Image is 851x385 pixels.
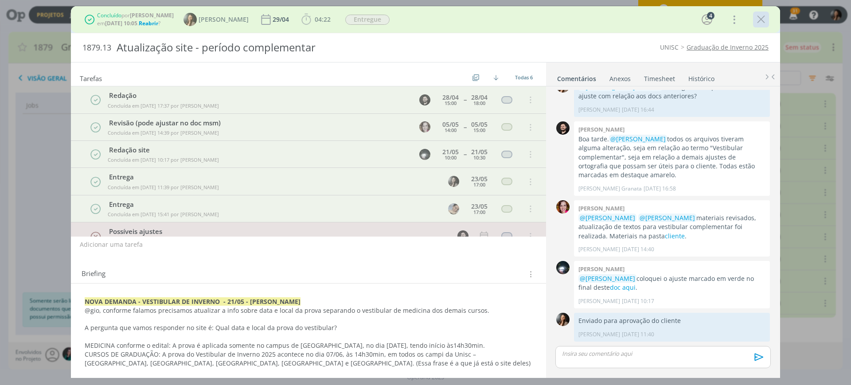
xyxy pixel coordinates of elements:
[71,6,780,378] div: dialog
[578,297,620,305] p: [PERSON_NAME]
[82,43,111,53] span: 1879.13
[79,237,143,253] button: Adicionar uma tarefa
[644,70,675,83] a: Timesheet
[108,129,219,136] span: Concluída em [DATE] 14:39 por [PERSON_NAME]
[578,83,765,101] p: teve algum doc que não teve ajuste com relação aos docs anteriores?
[578,214,765,241] p: materiais revisados, atualização de textos para vestibular complementar foi realizada. Materiais ...
[108,102,219,109] span: Concluída em [DATE] 17:37 por [PERSON_NAME]
[85,341,532,350] p: MEDICINA conforme o edital: A prova é aplicada somente no campus de [GEOGRAPHIC_DATA], no dia [DA...
[578,185,642,193] p: [PERSON_NAME] Granata
[106,118,411,128] div: Revisão (pode ajustar no doc msm)
[442,149,459,155] div: 21/05
[471,176,488,182] div: 23/05
[610,283,636,292] a: doc aqui
[578,265,625,273] b: [PERSON_NAME]
[445,101,457,105] div: 15:00
[473,101,485,105] div: 18:00
[473,182,485,187] div: 17:00
[80,72,102,83] span: Tarefas
[622,331,654,338] span: [DATE] 11:40
[700,12,714,27] button: 4
[85,297,301,306] strong: NOVA DEMANDA - VESTIBULAR DE INVERNO - 21/05 - [PERSON_NAME]
[515,74,533,81] span: Todas 6
[442,94,459,101] div: 28/04
[106,90,411,101] div: Redação
[578,125,625,133] b: [PERSON_NAME]
[640,214,695,222] span: @[PERSON_NAME]
[473,128,485,132] div: 15:00
[106,145,411,155] div: Redação site
[85,306,532,315] p: @gio, conforme falamos precisamos atualizar a info sobre data e local da prova separando o vestib...
[106,172,440,182] div: Entrega
[609,74,631,83] div: Anexos
[97,12,174,27] div: por em . ?
[493,75,499,80] img: arrow-down.svg
[471,94,488,101] div: 28/04
[442,121,459,128] div: 05/05
[106,199,440,210] div: Entrega
[622,297,654,305] span: [DATE] 10:17
[580,214,635,222] span: @[PERSON_NAME]
[473,155,485,160] div: 10:30
[471,203,488,210] div: 23/05
[556,121,570,135] img: B
[139,19,158,27] span: Reabrir
[108,156,219,163] span: Concluída em [DATE] 10:17 por [PERSON_NAME]
[556,261,570,274] img: G
[688,70,715,83] a: Histórico
[130,12,174,19] b: [PERSON_NAME]
[578,135,765,180] p: Boa tarde. todos os arquivos tiveram alguma alteração, seja em relação ao termo "Vestibular compl...
[578,274,765,292] p: coloquei o ajuste marcado em verde no final deste .
[108,211,219,218] span: Concluída em [DATE] 15:41 por [PERSON_NAME]
[580,274,635,283] span: @[PERSON_NAME]
[106,226,449,237] div: Possíveis ajustes
[578,106,620,114] p: [PERSON_NAME]
[556,313,570,326] img: B
[707,12,714,19] div: 4
[82,268,105,280] span: Briefing
[105,19,137,27] b: [DATE] 10:05
[556,200,570,214] img: B
[108,184,219,191] span: Concluída em [DATE] 11:39 por [PERSON_NAME]
[464,97,466,103] span: --
[687,43,769,51] a: Graduação de Inverno 2025
[578,331,620,338] p: [PERSON_NAME]
[445,128,457,132] div: 14:00
[578,245,620,253] p: [PERSON_NAME]
[660,43,679,51] a: UNISC
[445,155,457,160] div: 10:00
[471,121,488,128] div: 05/05
[665,232,685,240] a: cliente
[273,16,291,23] div: 29/04
[578,316,765,325] p: Enviado para aprovação do cliente
[85,350,532,368] p: CURSOS DE GRADUAÇÃO: A prova do Vestibular de Inverno 2025 acontece no dia 07/06, às 14h30min, em...
[464,124,466,130] span: --
[644,185,676,193] span: [DATE] 16:58
[578,204,625,212] b: [PERSON_NAME]
[610,135,666,143] span: @[PERSON_NAME]
[622,245,654,253] span: [DATE] 14:40
[97,12,121,19] span: Concluído
[622,106,654,114] span: [DATE] 16:44
[464,151,466,157] span: --
[85,323,532,332] p: A pergunta que vamos responder no site é: Qual data e local da prova do vestibular?
[471,149,488,155] div: 21/05
[473,210,485,214] div: 17:00
[113,37,479,58] div: Atualização site - período complementar
[557,70,597,83] a: Comentários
